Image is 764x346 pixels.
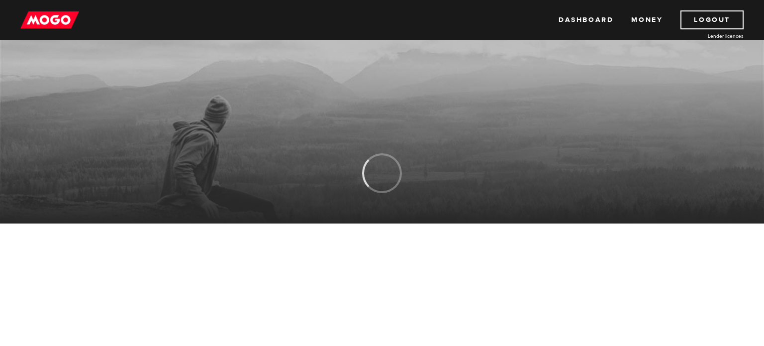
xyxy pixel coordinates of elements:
[680,10,744,29] a: Logout
[20,10,79,29] img: mogo_logo-11ee424be714fa7cbb0f0f49df9e16ec.png
[631,10,663,29] a: Money
[559,10,613,29] a: Dashboard
[71,66,693,87] h1: MogoMoney
[669,32,744,40] a: Lender licences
